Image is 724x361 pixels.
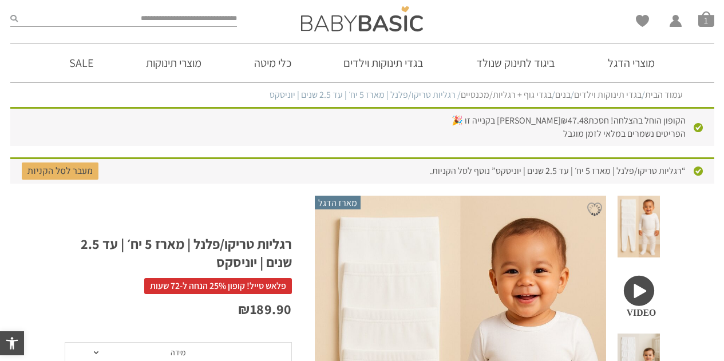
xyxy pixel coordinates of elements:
[238,300,250,318] span: ₪
[555,89,571,101] a: בנים
[65,235,292,271] h1: רגליות טריקו/פלנל | מארז 5 יח׳ | עד 2.5 שנים | יוניסקס
[698,11,714,27] a: סל קניות1
[645,89,683,101] a: עמוד הבית
[574,89,642,101] a: בגדי תינוקות וילדים
[452,114,686,139] span: הקופון הוחל בהצלחה! חסכת [PERSON_NAME] בקנייה זו 🎉 הפריטים נשמרים במלאי לזמן מוגבל
[326,43,441,82] a: בגדי תינוקות וילדים
[42,89,683,101] nav: Breadcrumb
[301,6,423,31] img: Baby Basic בגדי תינוקות וילדים אונליין
[129,43,219,82] a: מוצרי תינוקות
[591,43,672,82] a: מוצרי הדגל
[10,157,714,183] div: “רגליות טריקו/פלנל | מארז 5 יח׳ | עד 2.5 שנים | יוניסקס” נוסף לסל הקניות.
[238,300,292,318] bdi: 189.90
[636,15,649,27] a: Wishlist
[461,89,552,101] a: בגדי גוף + רגליות/מכנסיים
[144,278,292,294] span: פלאש סייל! קופון 25% הנחה ל-72 שעות
[459,43,572,82] a: ביגוד לתינוק שנולד
[561,114,588,126] span: 47.48
[315,196,361,209] span: מארז הדגל
[237,43,308,82] a: כלי מיטה
[636,15,649,31] span: Wishlist
[698,11,714,27] span: סל קניות
[22,162,98,180] a: מעבר לסל הקניות
[171,347,185,358] span: מידה
[52,43,110,82] a: SALE
[561,114,568,126] span: ₪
